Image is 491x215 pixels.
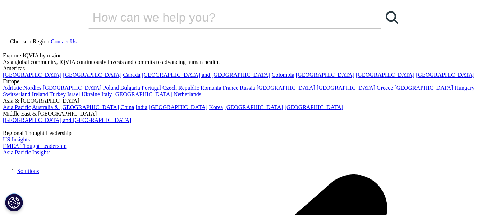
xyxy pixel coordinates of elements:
a: [GEOGRAPHIC_DATA] [257,85,315,91]
div: Middle East & [GEOGRAPHIC_DATA] [3,111,488,117]
a: Australia & [GEOGRAPHIC_DATA] [32,104,119,110]
a: Colombia [272,72,294,78]
a: Turkey [49,91,66,97]
a: [GEOGRAPHIC_DATA] [43,85,101,91]
a: Switzerland [3,91,30,97]
svg: Search [386,11,398,24]
a: [GEOGRAPHIC_DATA] and [GEOGRAPHIC_DATA] [3,117,131,123]
a: Hungary [454,85,474,91]
a: Czech Republic [162,85,199,91]
a: Korea [209,104,223,110]
a: EMEA Thought Leadership [3,143,66,149]
div: Explore IQVIA by region [3,52,488,59]
a: Ukraine [82,91,100,97]
div: Regional Thought Leadership [3,130,488,136]
a: [GEOGRAPHIC_DATA] [317,85,375,91]
a: Asia Pacific [3,104,31,110]
a: Search [381,6,403,28]
div: Americas [3,65,488,72]
a: [GEOGRAPHIC_DATA] and [GEOGRAPHIC_DATA] [142,72,270,78]
div: Asia & [GEOGRAPHIC_DATA] [3,98,488,104]
a: Netherlands [174,91,201,97]
a: Asia Pacific Insights [3,149,50,155]
a: Nordics [23,85,41,91]
a: Bulgaria [120,85,140,91]
a: Romania [201,85,221,91]
a: [GEOGRAPHIC_DATA] [285,104,343,110]
a: [GEOGRAPHIC_DATA] [296,72,354,78]
a: Ireland [32,91,48,97]
span: Choose a Region [10,38,49,45]
a: [GEOGRAPHIC_DATA] [113,91,172,97]
a: China [120,104,134,110]
a: [GEOGRAPHIC_DATA] [3,72,61,78]
div: As a global community, IQVIA continuously invests and commits to advancing human health. [3,59,488,65]
button: Cookie Settings [5,193,23,211]
a: Portugal [142,85,161,91]
a: Solutions [17,168,39,174]
a: [GEOGRAPHIC_DATA] [224,104,283,110]
a: US Insights [3,136,30,142]
a: Contact Us [51,38,77,45]
a: [GEOGRAPHIC_DATA] [394,85,453,91]
a: [GEOGRAPHIC_DATA] [63,72,121,78]
a: [GEOGRAPHIC_DATA] [416,72,474,78]
a: [GEOGRAPHIC_DATA] [149,104,207,110]
a: [GEOGRAPHIC_DATA] [356,72,414,78]
input: Search [88,6,361,28]
a: Greece [377,85,393,91]
a: Poland [103,85,119,91]
div: Europe [3,78,488,85]
a: France [223,85,239,91]
a: Israel [67,91,80,97]
a: Adriatic [3,85,22,91]
a: India [136,104,147,110]
a: Italy [101,91,112,97]
a: Russia [240,85,255,91]
a: Canada [123,72,140,78]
